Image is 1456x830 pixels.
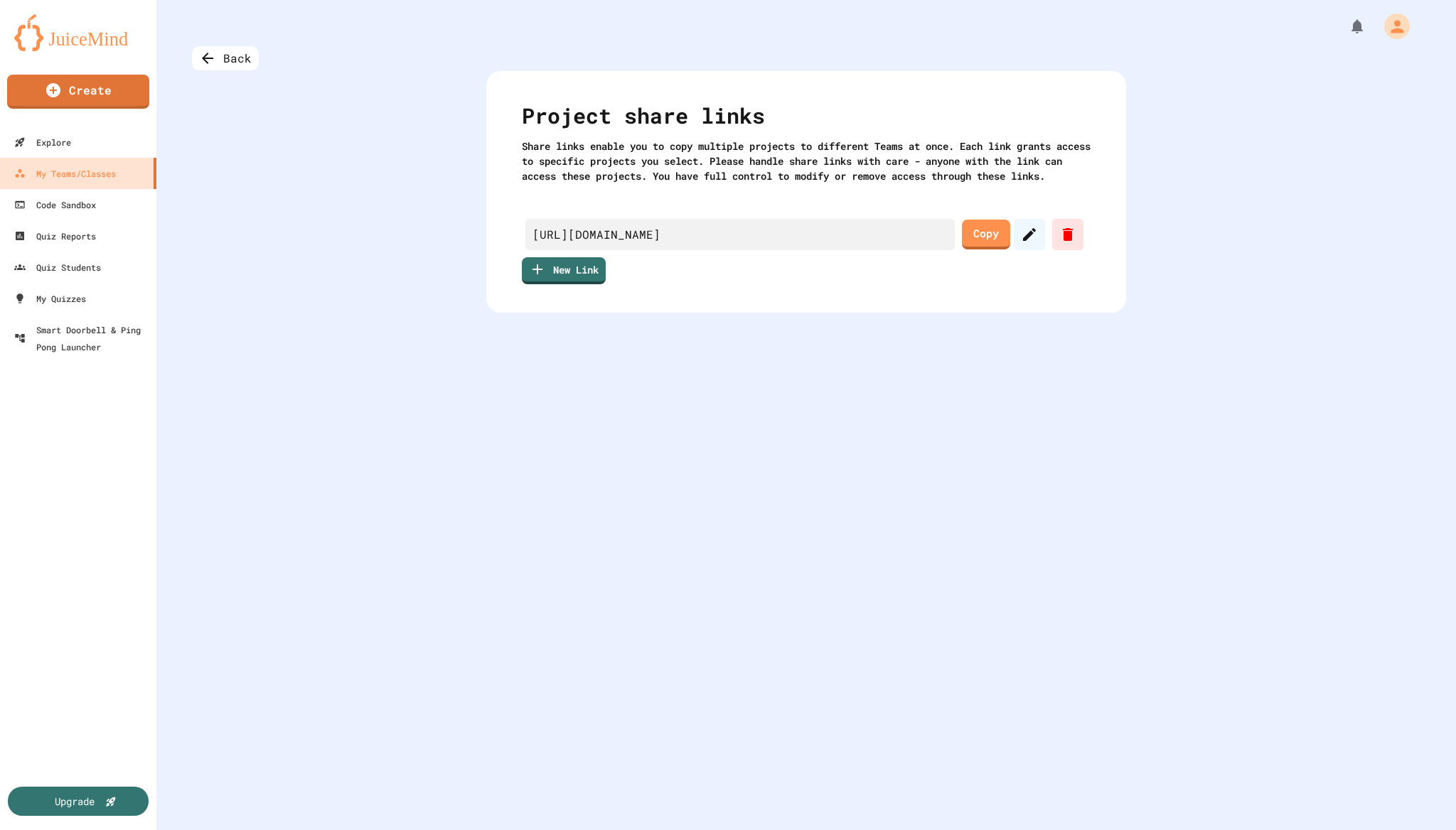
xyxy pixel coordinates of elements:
div: Back [192,46,259,70]
div: My Notifications [1322,14,1369,38]
div: Quiz Students [14,259,101,276]
div: [URL][DOMAIN_NAME] [525,219,955,250]
div: My Account [1369,10,1413,43]
div: Code Sandbox [14,196,96,213]
iframe: chat widget [1338,711,1442,772]
div: Project share links [522,99,1091,139]
a: Copy [962,220,1010,250]
div: My Teams/Classes [14,165,116,182]
div: Share links enable you to copy multiple projects to different Teams at once. Each link grants acc... [522,139,1091,183]
div: Quiz Reports [14,227,96,244]
div: Smart Doorbell & Ping Pong Launcher [14,321,151,355]
iframe: chat widget [1396,773,1442,816]
div: Explore [14,134,71,151]
div: My Quizzes [14,290,86,307]
a: Create [7,75,149,109]
div: Upgrade [55,794,95,809]
a: New Link [522,257,606,284]
img: logo-orange.svg [14,14,142,51]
